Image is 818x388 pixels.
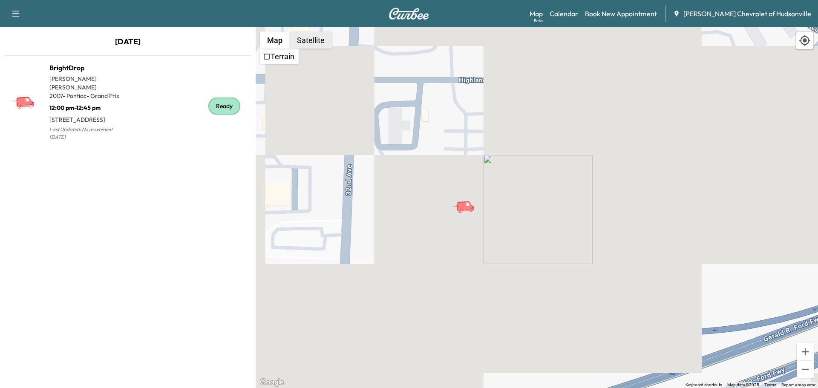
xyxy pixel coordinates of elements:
button: Show street map [260,32,290,49]
button: Show satellite imagery [290,32,332,49]
button: Keyboard shortcuts [686,382,722,388]
a: Terms (opens in new tab) [764,382,776,387]
p: 2007 - Pontiac - Grand Prix [49,92,128,100]
a: Open this area in Google Maps (opens a new window) [258,377,286,388]
div: Ready [208,98,240,115]
div: Recenter map [796,32,814,49]
a: Book New Appointment [585,9,657,19]
p: [STREET_ADDRESS] [49,112,128,124]
h1: BrightDrop [49,63,128,73]
img: Curbee Logo [389,8,429,20]
a: Calendar [550,9,578,19]
p: Last Updated: No movement [DATE] [49,124,128,143]
a: MapBeta [530,9,543,19]
label: Terrain [271,52,294,61]
span: Map data ©2025 [727,382,759,387]
p: 12:00 pm - 12:45 pm [49,100,128,112]
div: Beta [534,17,543,24]
li: Terrain [261,49,298,63]
img: Google [258,377,286,388]
button: Zoom in [797,343,814,360]
gmp-advanced-marker: BrightDrop [452,192,482,207]
button: Zoom out [797,361,814,378]
a: Report a map error [781,382,815,387]
span: [PERSON_NAME] Chevrolet of Hudsonville [683,9,811,19]
ul: Show street map [260,49,299,64]
p: [PERSON_NAME] [PERSON_NAME] [49,75,128,92]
